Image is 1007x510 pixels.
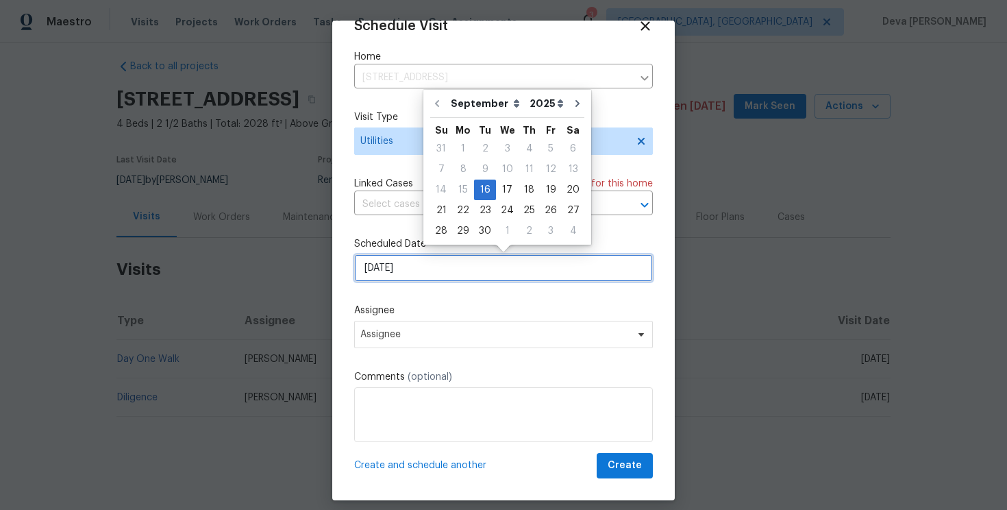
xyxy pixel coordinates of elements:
[474,201,496,220] div: 23
[427,90,447,117] button: Go to previous month
[430,200,452,221] div: Sun Sep 21 2025
[430,160,452,179] div: 7
[452,138,474,159] div: Mon Sep 01 2025
[496,159,519,180] div: Wed Sep 10 2025
[447,93,526,114] select: Month
[456,125,471,135] abbr: Monday
[562,200,584,221] div: Sat Sep 27 2025
[354,194,614,215] input: Select cases
[519,180,540,200] div: Thu Sep 18 2025
[452,221,474,241] div: Mon Sep 29 2025
[540,180,562,200] div: Fri Sep 19 2025
[519,160,540,179] div: 11
[496,200,519,221] div: Wed Sep 24 2025
[430,221,452,241] div: 28
[452,160,474,179] div: 8
[519,201,540,220] div: 25
[519,159,540,180] div: Thu Sep 11 2025
[496,160,519,179] div: 10
[474,180,496,199] div: 16
[354,50,653,64] label: Home
[496,180,519,200] div: Wed Sep 17 2025
[430,159,452,180] div: Sun Sep 07 2025
[562,201,584,220] div: 27
[519,221,540,241] div: 2
[567,125,580,135] abbr: Saturday
[562,160,584,179] div: 13
[519,200,540,221] div: Thu Sep 25 2025
[540,221,562,241] div: 3
[500,125,515,135] abbr: Wednesday
[562,221,584,241] div: Sat Oct 04 2025
[354,254,653,282] input: M/D/YYYY
[430,180,452,199] div: 14
[452,159,474,180] div: Mon Sep 08 2025
[474,180,496,200] div: Tue Sep 16 2025
[496,221,519,241] div: 1
[452,200,474,221] div: Mon Sep 22 2025
[540,201,562,220] div: 26
[354,237,653,251] label: Scheduled Date
[435,125,448,135] abbr: Sunday
[452,180,474,199] div: 15
[540,180,562,199] div: 19
[474,200,496,221] div: Tue Sep 23 2025
[635,195,654,215] button: Open
[638,19,653,34] span: Close
[452,201,474,220] div: 22
[496,201,519,220] div: 24
[523,125,536,135] abbr: Thursday
[479,125,491,135] abbr: Tuesday
[496,221,519,241] div: Wed Oct 01 2025
[354,459,486,472] span: Create and schedule another
[430,139,452,158] div: 31
[354,177,413,191] span: Linked Cases
[540,200,562,221] div: Fri Sep 26 2025
[540,160,562,179] div: 12
[452,221,474,241] div: 29
[474,138,496,159] div: Tue Sep 02 2025
[519,139,540,158] div: 4
[597,453,653,478] button: Create
[496,139,519,158] div: 3
[354,19,448,33] span: Schedule Visit
[562,180,584,199] div: 20
[354,67,632,88] input: Enter in an address
[562,221,584,241] div: 4
[519,221,540,241] div: Thu Oct 02 2025
[540,159,562,180] div: Fri Sep 12 2025
[474,139,496,158] div: 2
[452,139,474,158] div: 1
[562,138,584,159] div: Sat Sep 06 2025
[474,160,496,179] div: 9
[496,180,519,199] div: 17
[496,138,519,159] div: Wed Sep 03 2025
[360,329,629,340] span: Assignee
[526,93,567,114] select: Year
[562,159,584,180] div: Sat Sep 13 2025
[540,139,562,158] div: 5
[430,180,452,200] div: Sun Sep 14 2025
[430,221,452,241] div: Sun Sep 28 2025
[562,180,584,200] div: Sat Sep 20 2025
[608,457,642,474] span: Create
[354,110,653,124] label: Visit Type
[354,304,653,317] label: Assignee
[540,221,562,241] div: Fri Oct 03 2025
[354,370,653,384] label: Comments
[562,139,584,158] div: 6
[519,138,540,159] div: Thu Sep 04 2025
[360,134,627,148] span: Utilities
[474,221,496,241] div: 30
[408,372,452,382] span: (optional)
[540,138,562,159] div: Fri Sep 05 2025
[430,138,452,159] div: Sun Aug 31 2025
[430,201,452,220] div: 21
[474,159,496,180] div: Tue Sep 09 2025
[452,180,474,200] div: Mon Sep 15 2025
[519,180,540,199] div: 18
[546,125,556,135] abbr: Friday
[567,90,588,117] button: Go to next month
[474,221,496,241] div: Tue Sep 30 2025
